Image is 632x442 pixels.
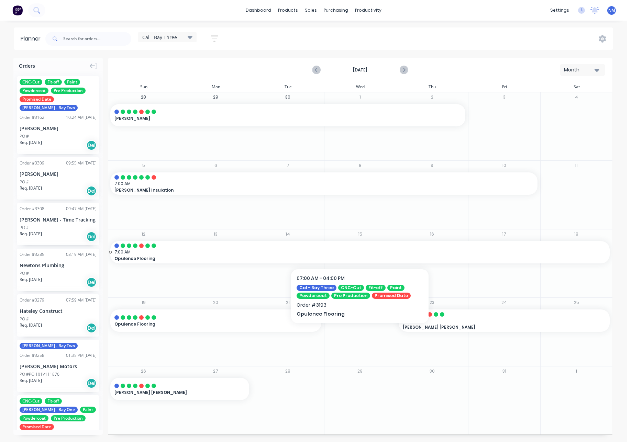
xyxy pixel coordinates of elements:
div: Del [86,277,97,287]
span: 7:00 AM [403,318,602,324]
div: PO # [20,179,29,185]
span: Opulence Flooring [114,256,556,262]
span: CNC-Cut [20,79,42,85]
span: CNC-Cut [20,398,42,404]
div: products [275,5,301,15]
span: Pre Production [51,415,86,421]
div: Tue [252,82,324,92]
div: [PERSON_NAME] [PERSON_NAME] [110,378,249,400]
div: [PERSON_NAME] Motors [20,363,97,370]
div: Del [86,186,97,196]
button: 2 [428,93,436,101]
button: 15 [356,230,364,238]
button: 27 [212,367,220,375]
button: 8 [356,161,364,170]
span: Req. [DATE] [20,322,42,328]
span: Powdercoat [20,88,48,94]
span: Req. [DATE] [20,377,42,384]
span: 7:00 AM [114,181,530,187]
button: 25 [572,298,580,307]
div: [PERSON_NAME] [110,104,465,126]
button: Next page [400,66,408,74]
div: 01:35 PM [DATE] [66,352,97,359]
div: 09:55 AM [DATE] [66,160,97,166]
span: Req. [DATE] [20,185,42,191]
div: [PERSON_NAME] - Time Tracking [20,216,97,223]
div: Sat [540,82,612,92]
button: 28 [284,367,292,375]
div: Order # 3309 [20,160,44,166]
div: PO # [20,225,29,231]
button: 24 [500,298,508,307]
button: 17 [500,230,508,238]
button: 4 [572,93,580,101]
div: Mon [180,82,252,92]
button: 18 [572,230,580,238]
div: Fri [468,82,540,92]
button: 1 [356,93,364,101]
button: 30 [428,367,436,375]
input: Search for orders... [63,32,131,46]
div: PO # [20,316,29,322]
div: Sun [108,82,180,92]
div: Newtons Plumbing [20,262,97,269]
div: Del [86,231,97,242]
span: Fit-off [45,398,62,404]
div: Del [86,323,97,333]
div: 08:19 AM [DATE] [66,251,97,258]
button: 14 [284,230,292,238]
button: 3 [500,93,508,101]
button: 19 [140,298,148,307]
button: 21 [284,298,292,307]
span: [PERSON_NAME] [PERSON_NAME] [403,324,585,330]
span: Req. [DATE] [20,231,42,237]
span: [PERSON_NAME] - Bay Two [20,343,78,349]
span: Cal - Bay Three [142,34,177,41]
div: PO # [20,270,29,276]
div: PO # [20,133,29,139]
div: 07:59 AM [DATE] [66,297,97,303]
div: Thu [396,82,468,92]
button: 7 [284,161,292,170]
span: [PERSON_NAME] Insulation [114,187,491,193]
div: Order # 3279 [20,297,44,303]
div: [PERSON_NAME] [20,125,97,132]
button: 26 [140,367,148,375]
button: 30 [284,93,292,101]
img: Factory [12,5,23,15]
div: Order # 3258 [20,352,44,359]
div: Del [86,378,97,388]
button: 31 [500,367,508,375]
div: Del [86,140,97,150]
span: 7:00 AM [114,249,602,255]
span: [PERSON_NAME] - Bay One [20,407,78,413]
div: Planner [21,35,44,43]
button: 1 [572,367,580,375]
div: 7:00 AMOpulence Flooring [110,241,610,263]
button: 23 [428,298,436,307]
div: 09:47 AM [DATE] [66,206,97,212]
button: 13 [212,230,220,238]
button: 29 [356,367,364,375]
div: Month [564,66,596,73]
button: 16 [428,230,436,238]
span: Req. [DATE] [20,276,42,283]
div: Hateley Construct [20,307,97,315]
div: Order # 3308 [20,206,44,212]
button: 11 [572,161,580,170]
span: Opulence Flooring [114,321,297,327]
span: [PERSON_NAME] [PERSON_NAME] [114,389,232,396]
div: settings [547,5,573,15]
span: Paint [80,407,96,413]
div: 7:00 AM[PERSON_NAME] Insulation [110,172,537,195]
button: 5 [140,161,148,170]
span: Promised Date [20,424,54,430]
div: Order # 3162 [20,114,44,121]
div: Wed [324,82,396,92]
div: sales [301,5,320,15]
span: NM [608,7,615,13]
button: 29 [212,93,220,101]
a: dashboard [242,5,275,15]
div: productivity [352,5,385,15]
button: Previous page [313,66,321,74]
